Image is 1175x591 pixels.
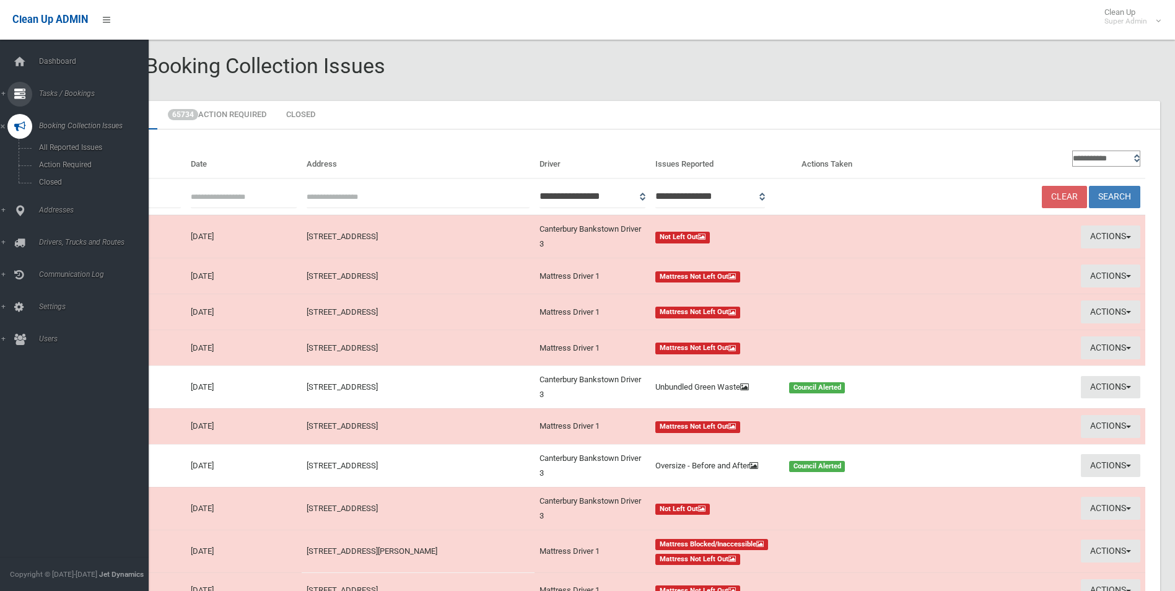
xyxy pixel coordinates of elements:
[648,458,782,473] div: Oversize - Before and After
[535,144,651,178] th: Driver
[302,144,534,178] th: Address
[1081,336,1140,359] button: Actions
[1081,225,1140,248] button: Actions
[535,258,651,294] td: Mattress Driver 1
[789,382,845,394] span: Council Alerted
[35,89,158,98] span: Tasks / Bookings
[35,160,147,169] span: Action Required
[186,444,302,487] td: [DATE]
[648,380,782,395] div: Unbundled Green Waste
[535,215,651,258] td: Canterbury Bankstown Driver 3
[655,380,907,395] a: Unbundled Green Waste Council Alerted
[186,487,302,530] td: [DATE]
[302,258,534,294] td: [STREET_ADDRESS]
[655,343,740,354] span: Mattress Not Left Out
[1081,497,1140,520] button: Actions
[789,461,845,473] span: Council Alerted
[797,144,913,178] th: Actions Taken
[655,539,768,551] span: Mattress Blocked/Inaccessible
[655,271,740,283] span: Mattress Not Left Out
[655,504,710,515] span: Not Left Out
[35,143,147,152] span: All Reported Issues
[1081,540,1140,563] button: Actions
[535,444,651,487] td: Canterbury Bankstown Driver 3
[535,530,651,572] td: Mattress Driver 1
[35,270,158,279] span: Communication Log
[655,554,740,566] span: Mattress Not Left Out
[650,144,797,178] th: Issues Reported
[535,294,651,330] td: Mattress Driver 1
[186,294,302,330] td: [DATE]
[10,570,97,579] span: Copyright © [DATE]-[DATE]
[655,305,907,320] a: Mattress Not Left Out
[655,269,907,284] a: Mattress Not Left Out
[35,121,158,130] span: Booking Collection Issues
[655,232,710,243] span: Not Left Out
[186,408,302,444] td: [DATE]
[302,530,534,572] td: [STREET_ADDRESS][PERSON_NAME]
[35,57,158,66] span: Dashboard
[1104,17,1147,26] small: Super Admin
[302,408,534,444] td: [STREET_ADDRESS]
[1098,7,1160,26] span: Clean Up
[35,178,147,186] span: Closed
[655,307,740,318] span: Mattress Not Left Out
[1081,415,1140,438] button: Actions
[99,570,144,579] strong: Jet Dynamics
[535,330,651,366] td: Mattress Driver 1
[186,366,302,408] td: [DATE]
[302,444,534,487] td: [STREET_ADDRESS]
[35,335,158,343] span: Users
[186,258,302,294] td: [DATE]
[1042,186,1087,209] a: Clear
[302,366,534,408] td: [STREET_ADDRESS]
[35,302,158,311] span: Settings
[186,330,302,366] td: [DATE]
[1081,300,1140,323] button: Actions
[35,206,158,214] span: Addresses
[655,419,907,434] a: Mattress Not Left Out
[277,101,325,129] a: Closed
[35,238,158,247] span: Drivers, Trucks and Routes
[1081,376,1140,399] button: Actions
[302,294,534,330] td: [STREET_ADDRESS]
[159,101,276,129] a: 65734Action Required
[655,536,907,566] a: Mattress Blocked/Inaccessible Mattress Not Left Out
[535,408,651,444] td: Mattress Driver 1
[302,215,534,258] td: [STREET_ADDRESS]
[655,341,907,356] a: Mattress Not Left Out
[55,53,385,78] span: Reported Booking Collection Issues
[655,501,907,516] a: Not Left Out
[535,487,651,530] td: Canterbury Bankstown Driver 3
[655,229,907,244] a: Not Left Out
[12,14,88,25] span: Clean Up ADMIN
[655,458,907,473] a: Oversize - Before and After Council Alerted
[1081,454,1140,477] button: Actions
[1089,186,1140,209] button: Search
[302,487,534,530] td: [STREET_ADDRESS]
[168,109,198,120] span: 65734
[655,421,740,433] span: Mattress Not Left Out
[302,330,534,366] td: [STREET_ADDRESS]
[186,144,302,178] th: Date
[186,530,302,572] td: [DATE]
[1081,265,1140,287] button: Actions
[186,215,302,258] td: [DATE]
[535,366,651,408] td: Canterbury Bankstown Driver 3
